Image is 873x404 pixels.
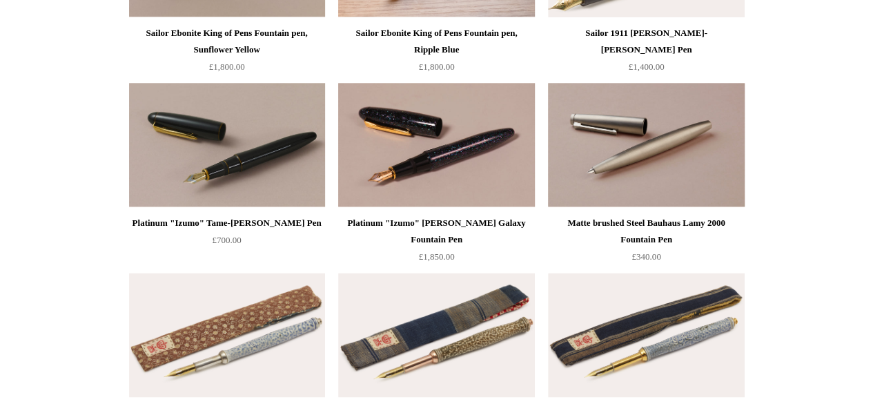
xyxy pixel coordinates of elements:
[342,25,531,58] div: Sailor Ebonite King of Pens Fountain pen, Ripple Blue
[129,215,325,271] a: Platinum "Izumo" Tame-[PERSON_NAME] Pen £700.00
[209,61,245,72] span: £1,800.00
[551,25,740,58] div: Sailor 1911 [PERSON_NAME]-[PERSON_NAME] Pen
[338,273,534,397] a: Steve Harrison Ceramic Dip Pen, No.5 Dark Green and Rose Gold Steve Harrison Ceramic Dip Pen, No....
[129,273,325,397] img: Steve Harrison Ceramic Dip Pen, No.4 Light Blue and Rhodium
[338,83,534,207] img: Platinum "Izumo" Raden Galaxy Fountain Pen
[338,273,534,397] img: Steve Harrison Ceramic Dip Pen, No.5 Dark Green and Rose Gold
[338,83,534,207] a: Platinum "Izumo" Raden Galaxy Fountain Pen Platinum "Izumo" Raden Galaxy Fountain Pen
[419,61,455,72] span: £1,800.00
[548,83,744,207] a: Matte brushed Steel Bauhaus Lamy 2000 Fountain Pen Matte brushed Steel Bauhaus Lamy 2000 Fountain...
[212,235,241,245] span: £700.00
[129,83,325,207] a: Platinum "Izumo" Tame-nuri Fountain Pen Platinum "Izumo" Tame-nuri Fountain Pen
[548,273,744,397] a: Steve Harrison Ceramic Dip Pen, No.1 Blue Stoneware Steve Harrison Ceramic Dip Pen, No.1 Blue Sto...
[133,215,322,231] div: Platinum "Izumo" Tame-[PERSON_NAME] Pen
[133,25,322,58] div: Sailor Ebonite King of Pens Fountain pen, Sunflower Yellow
[342,215,531,248] div: Platinum "Izumo" [PERSON_NAME] Galaxy Fountain Pen
[548,273,744,397] img: Steve Harrison Ceramic Dip Pen, No.1 Blue Stoneware
[548,83,744,207] img: Matte brushed Steel Bauhaus Lamy 2000 Fountain Pen
[129,25,325,81] a: Sailor Ebonite King of Pens Fountain pen, Sunflower Yellow £1,800.00
[548,25,744,81] a: Sailor 1911 [PERSON_NAME]-[PERSON_NAME] Pen £1,400.00
[419,251,455,262] span: £1,850.00
[631,251,660,262] span: £340.00
[551,215,740,248] div: Matte brushed Steel Bauhaus Lamy 2000 Fountain Pen
[548,215,744,271] a: Matte brushed Steel Bauhaus Lamy 2000 Fountain Pen £340.00
[338,215,534,271] a: Platinum "Izumo" [PERSON_NAME] Galaxy Fountain Pen £1,850.00
[129,273,325,397] a: Steve Harrison Ceramic Dip Pen, No.4 Light Blue and Rhodium Steve Harrison Ceramic Dip Pen, No.4 ...
[129,83,325,207] img: Platinum "Izumo" Tame-nuri Fountain Pen
[338,25,534,81] a: Sailor Ebonite King of Pens Fountain pen, Ripple Blue £1,800.00
[629,61,665,72] span: £1,400.00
